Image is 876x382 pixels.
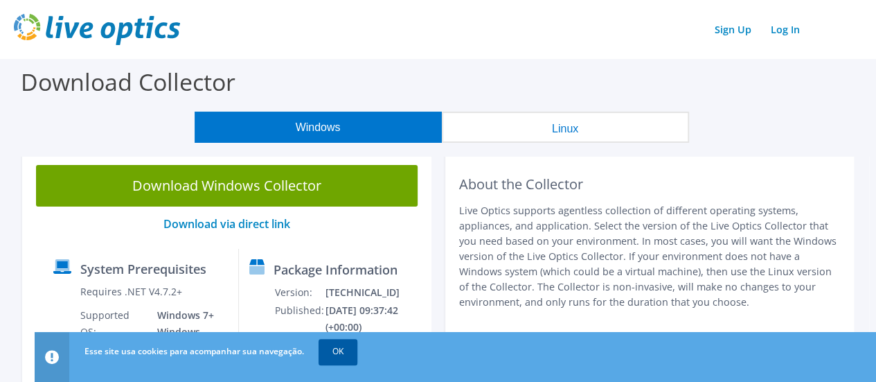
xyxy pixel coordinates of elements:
[319,339,357,364] a: OK
[459,176,841,193] h2: About the Collector
[14,14,180,45] img: live_optics_svg.svg
[274,263,397,277] label: Package Information
[195,112,442,143] button: Windows
[274,302,325,336] td: Published:
[274,284,325,302] td: Version:
[163,216,290,232] a: Download via direct link
[147,306,227,358] td: Windows 7+ Windows 2008R2+
[80,285,182,299] label: Requires .NET V4.7.2+
[21,66,235,98] label: Download Collector
[325,284,425,302] td: [TECHNICAL_ID]
[325,302,425,336] td: [DATE] 09:37:42 (+00:00)
[459,203,841,310] p: Live Optics supports agentless collection of different operating systems, appliances, and applica...
[80,262,206,276] label: System Prerequisites
[708,19,758,40] a: Sign Up
[764,19,807,40] a: Log In
[84,345,304,357] span: Esse site usa cookies para acompanhar sua navegação.
[80,306,147,358] td: Supported OS:
[442,112,689,143] button: Linux
[36,165,418,207] a: Download Windows Collector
